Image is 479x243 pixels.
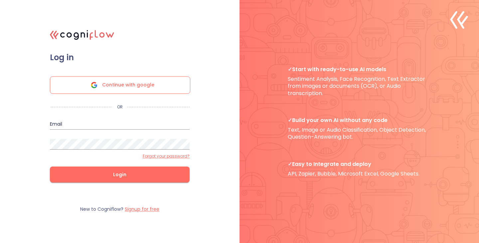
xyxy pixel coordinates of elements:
label: Signup for free [125,206,159,212]
button: Login [50,167,190,182]
p: New to Cogniflow? [80,206,159,212]
p: API, Zapier, Bubble, Microsoft Excel, Google Sheets. [288,161,431,178]
label: Forgot your password? [143,154,190,159]
p: Sentiment Analysis, Face Recognition, Text Extractor from images or documents (OCR), or Audio tra... [288,66,431,97]
span: Continue with google [102,77,154,93]
span: Login [61,171,179,179]
span: Start with ready-to-use AI models [288,66,431,73]
p: Text, Image or Audio Classification, Object Detection, Question-Answering bot. [288,117,431,141]
b: ✓ [288,65,292,73]
div: Continue with google [50,76,190,94]
span: Easy to Integrate and deploy [288,161,431,168]
p: OR [112,104,127,110]
span: Log in [50,53,190,62]
b: ✓ [288,116,292,124]
span: Build your own AI without any code [288,117,431,124]
b: ✓ [288,160,292,168]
